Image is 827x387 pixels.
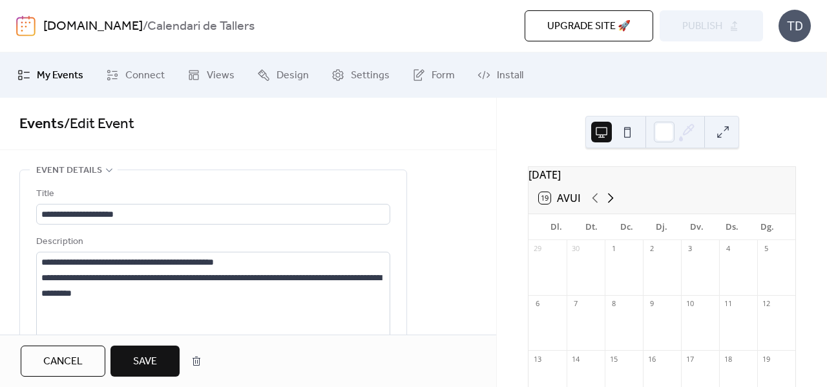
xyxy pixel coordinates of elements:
div: Dv. [680,214,715,240]
span: Cancel [43,354,83,370]
button: Cancel [21,346,105,377]
a: Settings [322,58,399,93]
a: Views [178,58,244,93]
div: 16 [647,354,656,364]
div: 29 [532,244,542,254]
span: My Events [37,68,83,83]
div: Dj. [644,214,679,240]
span: / Edit Event [64,110,134,138]
div: Dl. [539,214,574,240]
div: 5 [761,244,771,254]
div: 9 [647,299,656,309]
span: Connect [125,68,165,83]
a: [DOMAIN_NAME] [43,14,143,39]
a: Design [247,58,319,93]
div: 17 [685,354,695,364]
span: Upgrade site 🚀 [547,19,631,34]
div: 19 [761,354,771,364]
div: Dt. [574,214,609,240]
div: Description [36,234,388,250]
div: 2 [647,244,656,254]
span: Save [133,354,157,370]
div: 10 [685,299,695,309]
div: 14 [571,354,580,364]
span: Design [277,68,309,83]
span: Form [432,68,455,83]
a: Events [19,110,64,138]
a: My Events [8,58,93,93]
div: 18 [723,354,733,364]
button: 19Avui [534,189,585,207]
div: 13 [532,354,542,364]
div: 6 [532,299,542,309]
div: 8 [609,299,618,309]
a: Install [468,58,533,93]
div: 1 [609,244,618,254]
a: Connect [96,58,174,93]
span: Views [207,68,235,83]
button: Save [110,346,180,377]
div: 3 [685,244,695,254]
div: 15 [609,354,618,364]
img: logo [16,16,36,36]
div: Dc. [609,214,644,240]
a: Form [403,58,465,93]
div: Title [36,186,388,202]
div: [DATE] [529,167,795,182]
span: Settings [351,68,390,83]
span: Install [497,68,523,83]
b: / [143,14,147,39]
div: 12 [761,299,771,309]
div: TD [779,10,811,42]
div: 11 [723,299,733,309]
div: 7 [571,299,580,309]
span: Event details [36,163,102,179]
div: Ds. [715,214,749,240]
b: Calendari de Tallers [147,14,255,39]
div: 30 [571,244,580,254]
div: 4 [723,244,733,254]
button: Upgrade site 🚀 [525,10,653,41]
div: Dg. [750,214,785,240]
